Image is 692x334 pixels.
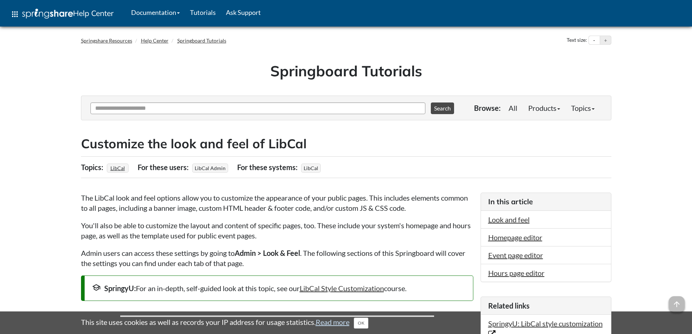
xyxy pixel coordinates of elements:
[81,160,105,174] div: Topics:
[488,215,530,224] a: Look and feel
[523,101,566,115] a: Products
[488,197,604,207] h3: In this article
[301,164,321,173] span: LibCal
[589,36,600,45] button: Decrease text size
[92,283,466,293] div: For an in-depth, self-guided look at this topic, see our course.
[431,102,454,114] button: Search
[474,103,501,113] p: Browse:
[141,37,169,44] a: Help Center
[503,101,523,115] a: All
[600,36,611,45] button: Increase text size
[81,193,473,213] p: The LibCal look and feel options allow you to customize the appearance of your public pages. This...
[565,36,588,45] div: Text size:
[81,37,132,44] a: Springshare Resources
[669,296,685,312] span: arrow_upward
[488,301,530,310] span: Related links
[86,61,606,81] h1: Springboard Tutorials
[566,101,600,115] a: Topics
[235,249,300,257] strong: Admin > Look & Feel
[109,163,126,173] a: LibCal
[221,3,266,21] a: Ask Support
[237,160,299,174] div: For these systems:
[669,297,685,306] a: arrow_upward
[138,160,190,174] div: For these users:
[177,37,226,44] a: Springboard Tutorials
[81,220,473,241] p: You'll also be able to customize the layout and content of specific pages, too. These include you...
[81,248,473,268] p: Admin users can access these settings by going to . The following sections of this Springboard wi...
[22,9,73,19] img: Springshare
[488,251,543,259] a: Event page editor
[126,3,185,21] a: Documentation
[300,284,384,293] a: LibCal Style Customization
[74,317,619,329] div: This site uses cookies as well as records your IP address for usage statistics.
[81,135,611,153] h2: Customize the look and feel of LibCal
[73,8,114,18] span: Help Center
[11,10,19,19] span: apps
[488,269,545,277] a: Hours page editor
[192,164,228,173] span: LibCal Admin
[104,284,136,293] strong: SpringyU:
[185,3,221,21] a: Tutorials
[5,3,119,25] a: apps Help Center
[92,283,101,292] span: school
[488,233,542,242] a: Homepage editor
